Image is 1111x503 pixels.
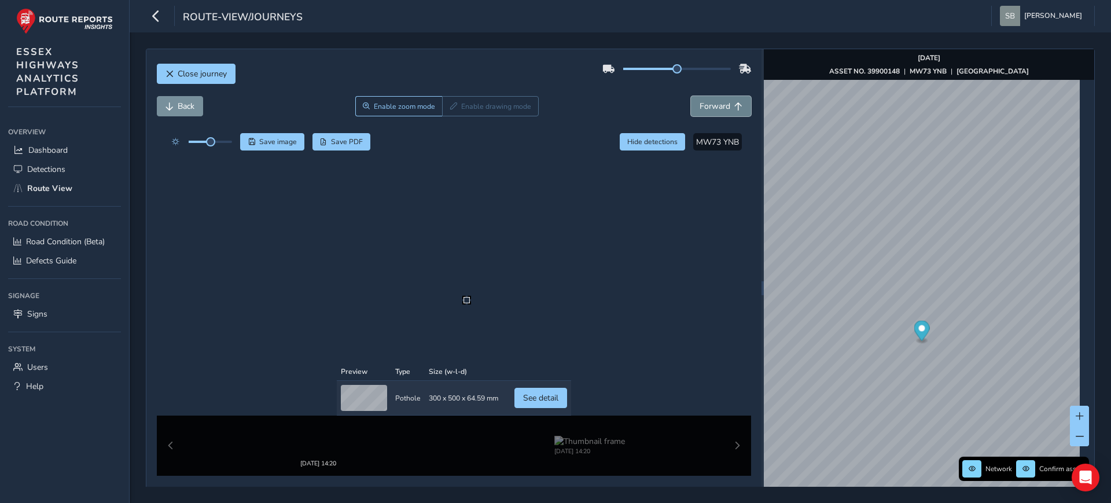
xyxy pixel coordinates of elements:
[425,156,502,190] td: 300 x 500 x 64.59 mm
[27,164,65,175] span: Detections
[829,67,1029,76] div: | |
[691,96,751,116] button: Forward
[26,381,43,392] span: Help
[914,321,929,344] div: Map marker
[312,133,371,150] button: PDF
[259,137,297,146] span: Save image
[157,64,236,84] button: Close journey
[8,215,121,232] div: Road Condition
[355,96,443,116] button: Zoom
[8,123,121,141] div: Overview
[8,232,121,251] a: Road Condition (Beta)
[8,141,121,160] a: Dashboard
[554,210,625,218] div: [DATE] 14:20
[8,251,121,270] a: Defects Guide
[700,101,730,112] span: Forward
[374,102,435,111] span: Enable zoom mode
[1000,6,1020,26] img: diamond-layout
[26,236,105,247] span: Road Condition (Beta)
[8,160,121,179] a: Detections
[331,137,363,146] span: Save PDF
[183,10,303,26] span: route-view/journeys
[157,96,203,116] button: Back
[985,464,1012,473] span: Network
[391,156,425,190] td: Pothole
[1024,6,1082,26] span: [PERSON_NAME]
[8,377,121,396] a: Help
[283,210,354,218] div: [DATE] 14:20
[240,133,304,150] button: Save
[27,309,47,320] span: Signs
[1072,464,1099,491] div: Open Intercom Messenger
[283,199,354,210] img: Thumbnail frame
[28,145,68,156] span: Dashboard
[16,8,113,34] img: rr logo
[620,133,686,150] button: Hide detections
[178,68,227,79] span: Close journey
[8,304,121,324] a: Signs
[178,101,194,112] span: Back
[696,137,739,148] span: MW73 YNB
[8,358,121,377] a: Users
[523,167,558,178] span: See detail
[918,53,940,63] strong: [DATE]
[554,199,625,210] img: Thumbnail frame
[514,163,567,183] button: See detail
[910,67,947,76] strong: MW73 YNB
[8,340,121,358] div: System
[26,255,76,266] span: Defects Guide
[627,137,678,146] span: Hide detections
[1039,464,1086,473] span: Confirm assets
[16,45,79,98] span: ESSEX HIGHWAYS ANALYTICS PLATFORM
[8,287,121,304] div: Signage
[957,67,1029,76] strong: [GEOGRAPHIC_DATA]
[27,362,48,373] span: Users
[8,179,121,198] a: Route View
[829,67,900,76] strong: ASSET NO. 39900148
[27,183,72,194] span: Route View
[1000,6,1086,26] button: [PERSON_NAME]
